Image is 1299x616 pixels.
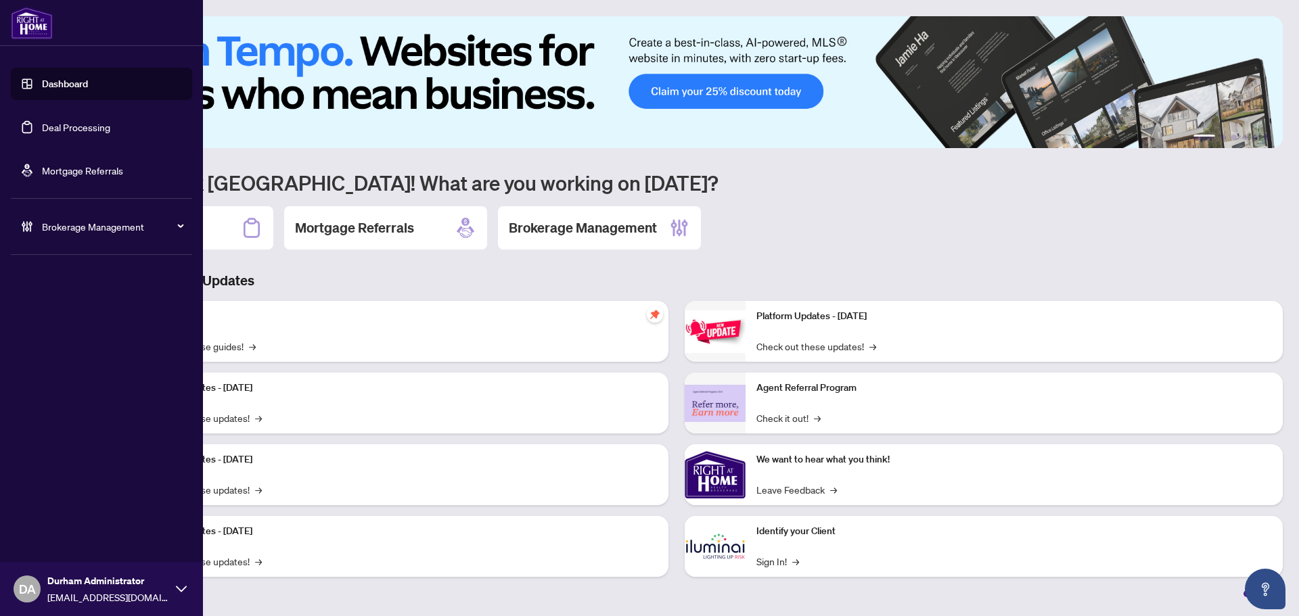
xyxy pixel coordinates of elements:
[869,339,876,354] span: →
[1231,135,1237,140] button: 3
[756,452,1272,467] p: We want to hear what you think!
[756,309,1272,324] p: Platform Updates - [DATE]
[756,410,821,425] a: Check it out!→
[1242,135,1248,140] button: 4
[685,516,746,577] img: Identify your Client
[685,444,746,505] img: We want to hear what you think!
[1245,569,1285,609] button: Open asap
[295,218,414,237] h2: Mortgage Referrals
[42,164,123,176] a: Mortgage Referrals
[255,410,262,425] span: →
[70,170,1283,195] h1: Welcome back [GEOGRAPHIC_DATA]! What are you working on [DATE]?
[685,310,746,353] img: Platform Updates - June 23, 2025
[509,218,657,237] h2: Brokerage Management
[685,385,746,422] img: Agent Referral Program
[70,16,1283,148] img: Slide 0
[756,482,837,497] a: Leave Feedback→
[142,381,658,396] p: Platform Updates - [DATE]
[756,381,1272,396] p: Agent Referral Program
[42,219,183,234] span: Brokerage Management
[830,482,837,497] span: →
[142,452,658,467] p: Platform Updates - [DATE]
[756,524,1272,539] p: Identify your Client
[1253,135,1258,140] button: 5
[814,410,821,425] span: →
[47,573,169,588] span: Durham Administrator
[1264,135,1269,140] button: 6
[142,524,658,539] p: Platform Updates - [DATE]
[756,339,876,354] a: Check out these updates!→
[19,579,36,598] span: DA
[255,482,262,497] span: →
[70,271,1283,290] h3: Brokerage & Industry Updates
[249,339,256,354] span: →
[142,309,658,324] p: Self-Help
[1221,135,1226,140] button: 2
[647,306,663,323] span: pushpin
[42,78,88,90] a: Dashboard
[42,121,110,133] a: Deal Processing
[255,554,262,569] span: →
[11,7,53,39] img: logo
[792,554,799,569] span: →
[47,590,169,605] span: [EMAIL_ADDRESS][DOMAIN_NAME]
[1193,135,1215,140] button: 1
[756,554,799,569] a: Sign In!→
